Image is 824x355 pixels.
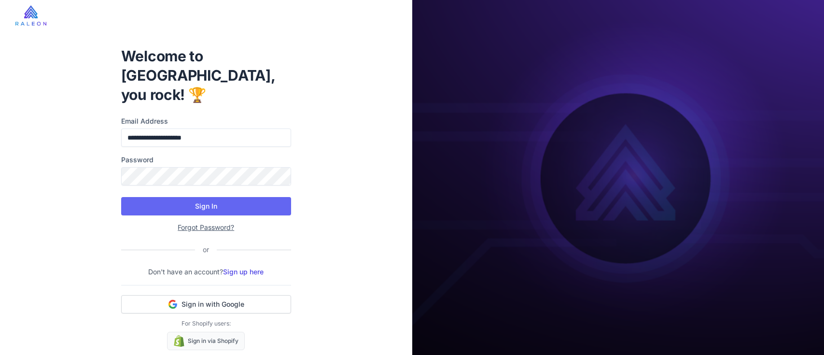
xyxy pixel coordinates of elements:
p: For Shopify users: [121,319,291,328]
img: raleon-logo-whitebg.9aac0268.jpg [15,5,46,26]
div: or [195,244,217,255]
a: Sign up here [223,268,264,276]
label: Email Address [121,116,291,127]
a: Sign in via Shopify [167,332,245,350]
button: Sign in with Google [121,295,291,313]
a: Forgot Password? [178,223,234,231]
button: Sign In [121,197,291,215]
p: Don't have an account? [121,267,291,277]
span: Sign in with Google [182,299,244,309]
h1: Welcome to [GEOGRAPHIC_DATA], you rock! 🏆 [121,46,291,104]
label: Password [121,155,291,165]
